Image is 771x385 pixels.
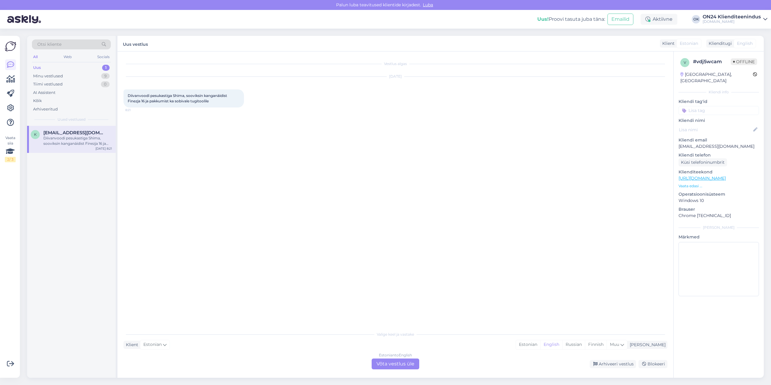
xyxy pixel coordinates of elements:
[703,14,767,24] a: ON24 Klienditeenindus[DOMAIN_NAME]
[607,14,633,25] button: Emailid
[679,191,759,197] p: Operatsioonisüsteem
[123,332,667,337] div: Valige keel ja vastake
[679,143,759,150] p: [EMAIL_ADDRESS][DOMAIN_NAME]
[737,40,753,47] span: English
[5,41,16,52] img: Askly Logo
[102,65,110,71] div: 1
[638,360,667,368] div: Blokeeri
[5,157,16,162] div: 2 / 3
[693,58,731,65] div: # vdj5wcam
[562,340,585,349] div: Russian
[143,341,162,348] span: Estonian
[540,340,562,349] div: English
[101,81,110,87] div: 0
[32,53,39,61] div: All
[34,132,37,137] span: k
[537,16,605,23] div: Proovi tasuta juba täna:
[43,135,112,146] div: Diivanvoodi pesukastiga Shima, sooviksin kanganäidist Finezja 16 ja pakkumist ka sobivale tugitoo...
[679,89,759,95] div: Kliendi info
[660,40,675,47] div: Klient
[33,65,41,71] div: Uus
[379,352,412,358] div: Estonian to English
[679,213,759,219] p: Chrome [TECHNICAL_ID]
[679,169,759,175] p: Klienditeekond
[679,152,759,158] p: Kliendi telefon
[679,117,759,124] p: Kliendi nimi
[679,234,759,240] p: Märkmed
[679,106,759,115] input: Lisa tag
[703,19,761,24] div: [DOMAIN_NAME]
[33,98,42,104] div: Kõik
[123,39,148,48] label: Uus vestlus
[123,74,667,79] div: [DATE]
[372,359,419,369] div: Võta vestlus üle
[125,108,148,112] span: 8:21
[96,53,111,61] div: Socials
[37,41,61,48] span: Otsi kliente
[703,14,761,19] div: ON24 Klienditeenindus
[684,60,686,65] span: v
[680,71,753,84] div: [GEOGRAPHIC_DATA], [GEOGRAPHIC_DATA]
[731,58,757,65] span: Offline
[679,183,759,189] p: Vaata edasi ...
[679,98,759,105] p: Kliendi tag'id
[679,175,726,181] a: [URL][DOMAIN_NAME]
[692,15,700,23] div: OK
[43,130,106,135] span: kristel.hommik@mail.ee
[590,360,636,368] div: Arhiveeri vestlus
[516,340,540,349] div: Estonian
[585,340,607,349] div: Finnish
[679,126,752,133] input: Lisa nimi
[128,93,228,103] span: Diivanvoodi pesukastiga Shima, sooviksin kanganäidist Finezja 16 ja pakkumist ka sobivale tugitoo...
[679,137,759,143] p: Kliendi email
[33,90,55,96] div: AI Assistent
[706,40,732,47] div: Klienditugi
[62,53,73,61] div: Web
[123,342,138,348] div: Klient
[627,342,666,348] div: [PERSON_NAME]
[679,158,727,166] div: Küsi telefoninumbrit
[33,81,63,87] div: Tiimi vestlused
[421,2,435,8] span: Luba
[33,73,63,79] div: Minu vestlused
[641,14,677,25] div: Aktiivne
[95,146,112,151] div: [DATE] 8:21
[610,342,619,347] span: Muu
[537,16,549,22] b: Uus!
[33,106,58,112] div: Arhiveeritud
[58,117,86,122] span: Uued vestlused
[101,73,110,79] div: 9
[679,225,759,230] div: [PERSON_NAME]
[123,61,667,67] div: Vestlus algas
[680,40,698,47] span: Estonian
[5,135,16,162] div: Vaata siia
[679,197,759,204] p: Windows 10
[679,206,759,213] p: Brauser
